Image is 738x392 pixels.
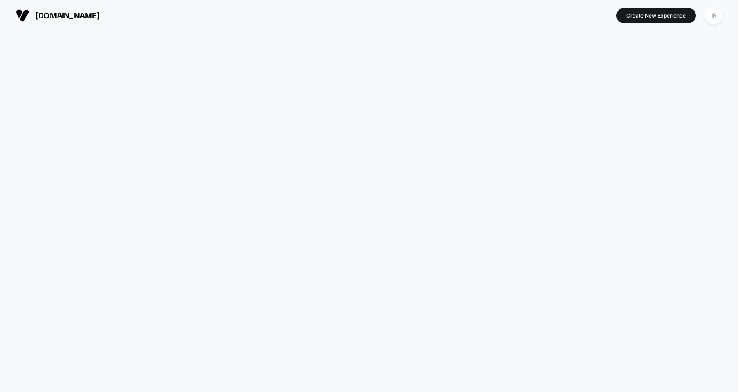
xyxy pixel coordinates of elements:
div: IR [705,7,722,24]
button: IR [702,7,725,25]
button: [DOMAIN_NAME] [13,8,102,22]
span: [DOMAIN_NAME] [36,11,99,20]
button: Create New Experience [616,8,696,23]
img: Visually logo [16,9,29,22]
